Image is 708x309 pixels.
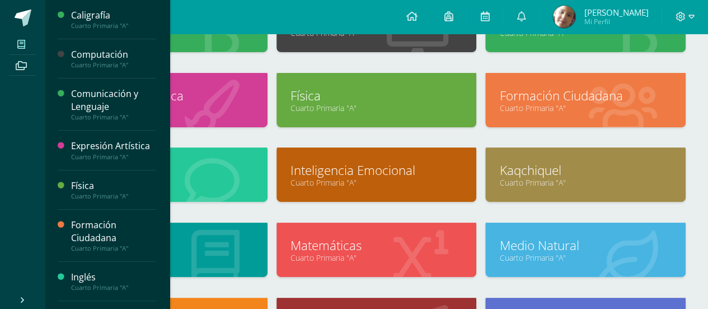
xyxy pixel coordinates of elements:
[290,252,463,263] a: Cuarto Primaria "A"
[499,177,672,188] a: Cuarto Primaria "A"
[553,6,575,28] img: ebf86de36a7f1417d39ad420626bee39.png
[499,103,672,113] a: Cuarto Primaria "A"
[71,113,156,121] div: Cuarto Primaria "A"
[71,271,156,292] a: InglésCuarto Primaria "A"
[71,153,156,161] div: Cuarto Primaria "A"
[71,179,156,192] div: Física
[71,140,156,153] div: Expresión Artística
[584,17,648,26] span: Mi Perfil
[71,179,156,200] a: FísicaCuarto Primaria "A"
[71,245,156,252] div: Cuarto Primaria "A"
[71,192,156,200] div: Cuarto Primaria "A"
[499,87,672,104] a: Formación Ciudadana
[71,22,156,30] div: Cuarto Primaria "A"
[71,219,156,252] a: Formación CiudadanaCuarto Primaria "A"
[290,162,463,179] a: Inteligencia Emocional
[290,177,463,188] a: Cuarto Primaria "A"
[290,237,463,254] a: Matemáticas
[71,87,156,121] a: Comunicación y LenguajeCuarto Primaria "A"
[499,162,672,179] a: Kaqchiquel
[71,61,156,69] div: Cuarto Primaria "A"
[71,9,156,30] a: CaligrafíaCuarto Primaria "A"
[71,9,156,22] div: Caligrafía
[71,219,156,245] div: Formación Ciudadana
[290,87,463,104] a: Física
[71,271,156,284] div: Inglés
[71,48,156,69] a: ComputaciónCuarto Primaria "A"
[71,87,156,113] div: Comunicación y Lenguaje
[71,48,156,61] div: Computación
[71,284,156,292] div: Cuarto Primaria "A"
[290,103,463,113] a: Cuarto Primaria "A"
[584,7,648,18] span: [PERSON_NAME]
[499,252,672,263] a: Cuarto Primaria "A"
[499,237,672,254] a: Medio Natural
[71,140,156,160] a: Expresión ArtísticaCuarto Primaria "A"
